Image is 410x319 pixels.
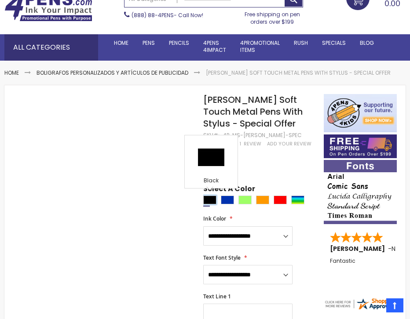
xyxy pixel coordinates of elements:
[267,141,311,147] a: Add Your Review
[240,141,263,147] a: 1 Review
[324,297,397,311] img: 4pens.com widget logo
[221,196,234,204] div: Blue
[162,34,196,52] a: Pencils
[291,196,304,204] div: Assorted
[143,39,155,47] span: Pens
[324,134,397,158] img: Free shipping on orders over $199
[114,39,128,47] span: Home
[203,184,255,196] span: Select A Color
[223,132,302,139] div: 4P-MS-[PERSON_NAME]-SPEC
[330,258,401,277] div: Fantastic
[287,34,315,52] a: Rush
[337,295,410,319] iframe: Google Customer Reviews
[324,160,397,224] img: font-personalization-examples
[392,244,399,253] span: NJ
[315,34,353,52] a: Specials
[322,39,346,47] span: Specials
[238,196,252,204] div: Green Light
[240,39,280,54] span: 4PROMOTIONAL ITEMS
[203,215,226,222] span: Ink Color
[324,94,397,132] img: 4pens 4 kids
[203,39,226,54] span: 4Pens 4impact
[206,69,391,76] li: [PERSON_NAME] Soft Touch Metal Pens With Stylus - Special Offer
[274,196,287,204] div: Red
[353,34,381,52] a: Blog
[135,34,162,52] a: Pens
[187,177,235,186] div: Black
[294,39,308,47] span: Rush
[360,39,374,47] span: Blog
[244,141,261,147] span: Review
[169,39,189,47] span: Pencils
[37,69,188,76] a: Boligrafos Personalizados y Artículos de Publicidad
[324,305,397,312] a: 4pens.com certificate URL
[256,196,269,204] div: Orange
[203,131,220,139] strong: SKU
[4,69,19,76] a: Home
[132,11,203,19] span: - Call Now!
[240,141,241,147] span: 1
[233,34,287,59] a: 4PROMOTIONALITEMS
[196,34,233,59] a: 4Pens4impact
[107,34,135,52] a: Home
[203,254,241,261] span: Text Font Style
[203,293,231,300] span: Text Line 1
[132,11,174,19] a: (888) 88-4PENS
[203,196,216,204] div: Black
[242,7,303,25] div: Free shipping on pen orders over $199
[330,244,388,253] span: [PERSON_NAME]
[4,34,98,61] div: All Categories
[203,94,303,130] span: [PERSON_NAME] Soft Touch Metal Pens With Stylus - Special Offer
